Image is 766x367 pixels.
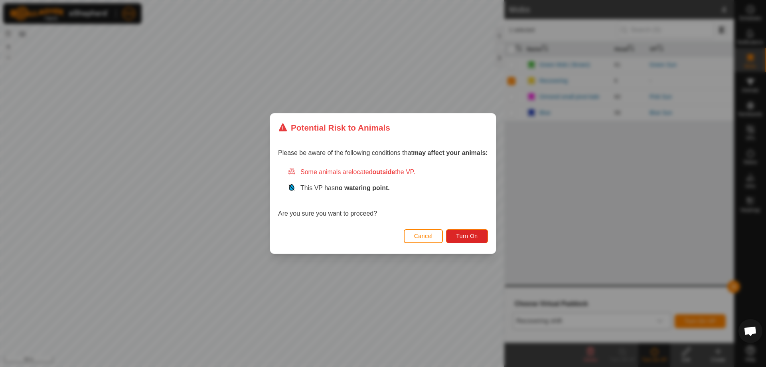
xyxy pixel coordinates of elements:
[446,229,488,243] button: Turn On
[278,149,488,156] span: Please be aware of the following conditions that
[278,167,488,218] div: Are you sure you want to proceed?
[414,233,433,239] span: Cancel
[335,184,390,191] strong: no watering point.
[413,149,488,156] strong: may affect your animals:
[300,184,390,191] span: This VP has
[288,167,488,177] div: Some animals are
[352,169,415,175] span: located the VP.
[738,319,762,343] div: Open chat
[278,121,390,134] div: Potential Risk to Animals
[373,169,395,175] strong: outside
[404,229,443,243] button: Cancel
[456,233,478,239] span: Turn On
